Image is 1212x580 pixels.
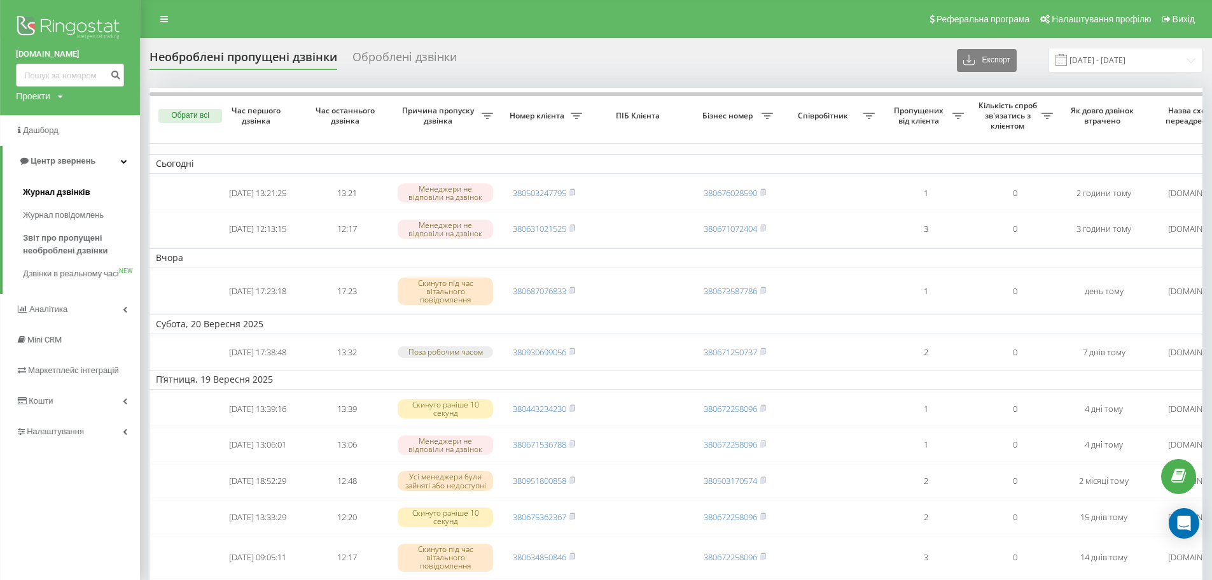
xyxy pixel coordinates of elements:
[213,428,302,462] td: [DATE] 13:06:01
[23,262,140,285] a: Дзвінки в реальному часіNEW
[398,507,493,527] div: Скинуто раніше 10 секунд
[23,267,118,280] span: Дзвінки в реальному часі
[881,212,970,246] td: 3
[213,270,302,312] td: [DATE] 17:23:18
[977,101,1041,131] span: Кількість спроб зв'язатись з клієнтом
[513,475,566,486] a: 380951800858
[513,439,566,450] a: 380671536788
[881,176,970,210] td: 1
[213,392,302,426] td: [DATE] 13:39:16
[957,49,1017,72] button: Експорт
[23,227,140,262] a: Звіт про пропущені необроблені дзвінки
[398,435,493,455] div: Менеджери не відповіли на дзвінок
[312,106,381,125] span: Час останнього дзвінка
[513,187,566,199] a: 380503247795
[1059,337,1148,368] td: 7 днів тому
[970,500,1059,534] td: 0
[513,551,566,563] a: 380634850846
[704,187,757,199] a: 380676028590
[599,111,679,121] span: ПІБ Клієнта
[302,270,391,312] td: 17:23
[881,270,970,312] td: 1
[513,403,566,414] a: 380443234230
[27,335,62,344] span: Mini CRM
[23,125,59,135] span: Дашборд
[697,111,762,121] span: Бізнес номер
[398,346,493,357] div: Поза робочим часом
[704,403,757,414] a: 380672258096
[213,464,302,498] td: [DATE] 18:52:29
[1059,270,1148,312] td: день тому
[23,209,104,222] span: Журнал повідомлень
[704,223,757,234] a: 380671072404
[970,212,1059,246] td: 0
[398,278,493,306] div: Скинуто під час вітального повідомлення
[28,365,119,375] span: Маркетплейс інтеграцій
[881,428,970,462] td: 1
[881,500,970,534] td: 2
[223,106,292,125] span: Час першого дзвінка
[398,220,493,239] div: Менеджери не відповіли на дзвінок
[704,285,757,297] a: 380673587786
[3,146,140,176] a: Центр звернень
[881,464,970,498] td: 2
[937,14,1030,24] span: Реферальна програма
[970,392,1059,426] td: 0
[1059,500,1148,534] td: 15 днів тому
[786,111,863,121] span: Співробітник
[158,109,222,123] button: Обрати всі
[970,337,1059,368] td: 0
[302,337,391,368] td: 13:32
[704,551,757,563] a: 380672258096
[1059,392,1148,426] td: 4 дні тому
[398,106,482,125] span: Причина пропуску дзвінка
[704,511,757,523] a: 380672258096
[398,183,493,202] div: Менеджери не відповіли на дзвінок
[213,500,302,534] td: [DATE] 13:33:29
[1069,106,1138,125] span: Як довго дзвінок втрачено
[1169,508,1199,539] div: Open Intercom Messenger
[302,464,391,498] td: 12:48
[970,428,1059,462] td: 0
[150,50,337,70] div: Необроблені пропущені дзвінки
[881,337,970,368] td: 2
[704,439,757,450] a: 380672258096
[23,204,140,227] a: Журнал повідомлень
[23,186,90,199] span: Журнал дзвінків
[1059,212,1148,246] td: 3 години тому
[213,212,302,246] td: [DATE] 12:13:15
[352,50,457,70] div: Оброблені дзвінки
[970,176,1059,210] td: 0
[881,392,970,426] td: 1
[398,399,493,418] div: Скинуто раніше 10 секунд
[881,537,970,579] td: 3
[16,13,124,45] img: Ringostat logo
[23,232,134,257] span: Звіт про пропущені необроблені дзвінки
[970,464,1059,498] td: 0
[398,544,493,572] div: Скинуто під час вітального повідомлення
[888,106,952,125] span: Пропущених від клієнта
[29,304,67,314] span: Аналiтика
[23,181,140,204] a: Журнал дзвінків
[704,346,757,358] a: 380671250737
[16,64,124,87] input: Пошук за номером
[16,48,124,60] a: [DOMAIN_NAME]
[1059,464,1148,498] td: 2 місяці тому
[970,270,1059,312] td: 0
[398,471,493,490] div: Усі менеджери були зайняті або недоступні
[513,511,566,523] a: 380675362367
[513,285,566,297] a: 380687076833
[1059,428,1148,462] td: 4 дні тому
[302,392,391,426] td: 13:39
[1173,14,1195,24] span: Вихід
[31,156,95,166] span: Центр звернень
[16,90,50,103] div: Проекти
[213,176,302,210] td: [DATE] 13:21:25
[213,337,302,368] td: [DATE] 17:38:48
[1052,14,1151,24] span: Налаштування профілю
[302,428,391,462] td: 13:06
[506,111,571,121] span: Номер клієнта
[302,537,391,579] td: 12:17
[302,500,391,534] td: 12:20
[302,176,391,210] td: 13:21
